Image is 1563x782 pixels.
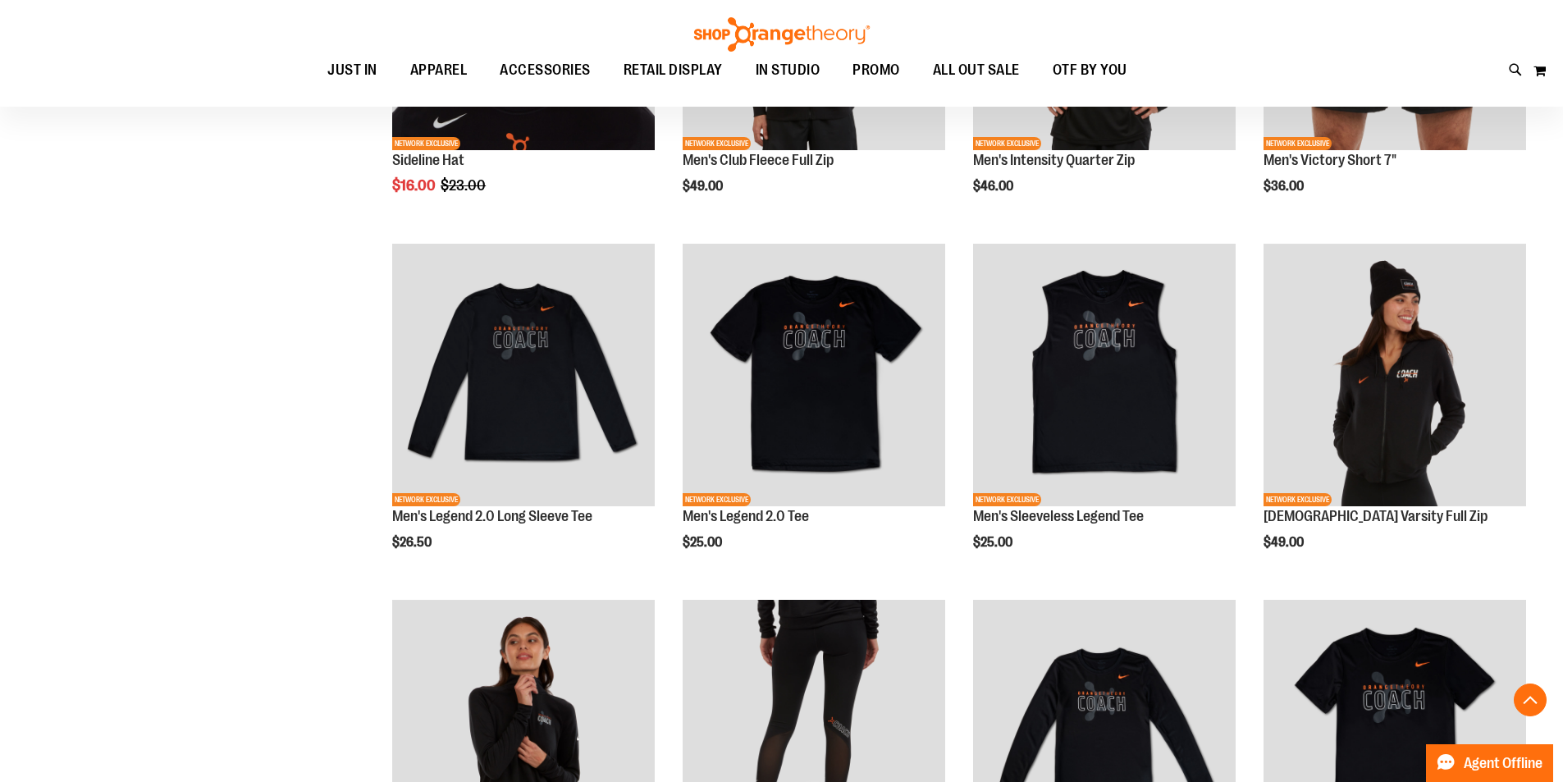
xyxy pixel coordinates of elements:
a: OTF Mens Coach FA23 Legend 2.0 LS Tee - Black primary imageNETWORK EXCLUSIVE [392,244,655,509]
div: product [674,236,953,592]
span: Agent Offline [1464,756,1542,771]
span: ALL OUT SALE [933,52,1020,89]
img: OTF Mens Coach FA23 Legend 2.0 LS Tee - Black primary image [392,244,655,506]
div: product [1255,236,1534,592]
a: Sideline Hat [392,152,464,168]
a: Men's Legend 2.0 Tee [683,508,809,524]
span: $46.00 [973,179,1016,194]
span: $49.00 [683,179,725,194]
span: OTF BY YOU [1053,52,1127,89]
img: OTF Mens Coach FA23 Legend 2.0 SS Tee - Black primary image [683,244,945,506]
span: $26.50 [392,535,434,550]
a: OTF Ladies Coach FA23 Varsity Full Zip - Black primary imageNETWORK EXCLUSIVE [1264,244,1526,509]
span: NETWORK EXCLUSIVE [392,137,460,150]
img: Shop Orangetheory [692,17,872,52]
span: $23.00 [441,177,488,194]
button: Agent Offline [1426,744,1553,782]
a: Men's Sleeveless Legend Tee [973,508,1144,524]
span: RETAIL DISPLAY [624,52,723,89]
span: NETWORK EXCLUSIVE [683,137,751,150]
a: Men's Intensity Quarter Zip [973,152,1135,168]
span: $25.00 [973,535,1015,550]
a: OTF Mens Coach FA23 Legend 2.0 SS Tee - Black primary imageNETWORK EXCLUSIVE [683,244,945,509]
span: NETWORK EXCLUSIVE [392,493,460,506]
a: [DEMOGRAPHIC_DATA] Varsity Full Zip [1264,508,1488,524]
span: NETWORK EXCLUSIVE [973,137,1041,150]
span: $16.00 [392,177,438,194]
span: $49.00 [1264,535,1306,550]
a: Men's Victory Short 7" [1264,152,1396,168]
a: Men's Club Fleece Full Zip [683,152,834,168]
div: product [384,236,663,592]
a: OTF Mens Coach FA23 Legend Sleeveless Tee - Black primary imageNETWORK EXCLUSIVE [973,244,1236,509]
div: product [965,236,1244,592]
span: IN STUDIO [756,52,820,89]
span: NETWORK EXCLUSIVE [683,493,751,506]
span: JUST IN [327,52,377,89]
span: NETWORK EXCLUSIVE [1264,137,1332,150]
img: OTF Mens Coach FA23 Legend Sleeveless Tee - Black primary image [973,244,1236,506]
span: PROMO [852,52,900,89]
span: NETWORK EXCLUSIVE [973,493,1041,506]
span: NETWORK EXCLUSIVE [1264,493,1332,506]
span: $25.00 [683,535,724,550]
span: APPAREL [410,52,468,89]
a: Men's Legend 2.0 Long Sleeve Tee [392,508,592,524]
button: Back To Top [1514,684,1547,716]
img: OTF Ladies Coach FA23 Varsity Full Zip - Black primary image [1264,244,1526,506]
span: $36.00 [1264,179,1306,194]
span: ACCESSORIES [500,52,591,89]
